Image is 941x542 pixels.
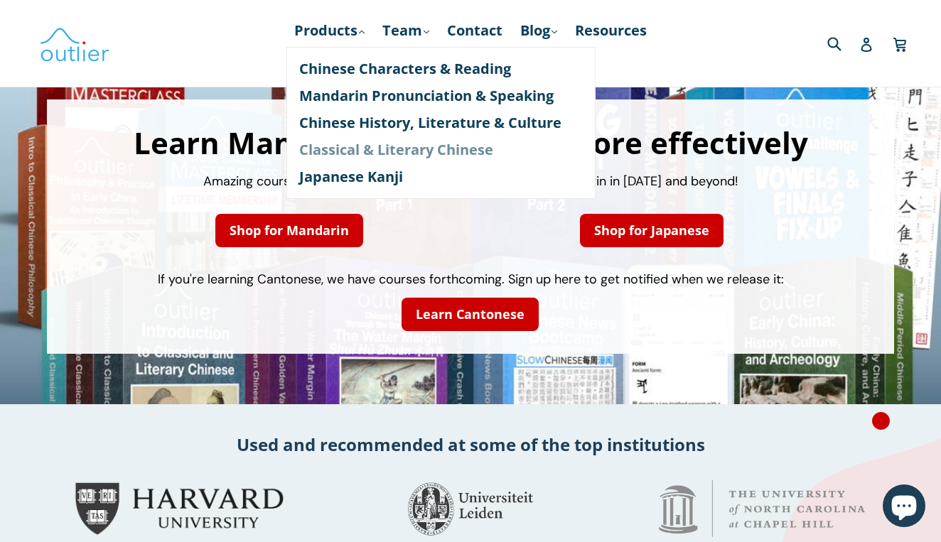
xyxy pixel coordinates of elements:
a: Learn Cantonese [402,298,539,331]
input: Search [824,28,863,58]
a: Resources [568,18,654,43]
h1: Learn Mandarin or Japanese more effectively [61,128,880,158]
a: Mandarin Pronunciation & Speaking [299,82,583,109]
a: Chinese Characters & Reading [299,55,583,82]
img: Outlier Linguistics [39,23,110,64]
a: Team [375,18,436,43]
a: Classical & Literary Chinese [299,136,583,163]
span: If you're learning Cantonese, we have courses forthcoming. Sign up here to get notified when we r... [158,271,784,288]
a: Chinese History, Literature & Culture [299,109,583,136]
a: Shop for Japanese [580,214,724,247]
a: Blog [513,18,564,43]
inbox-online-store-chat: Shopify online store chat [878,484,930,531]
a: Products [287,18,372,43]
a: Course Login [419,43,523,69]
span: Amazing courses and course packages to help you master Mandarin in [DATE] and beyond! [203,173,738,190]
a: Shop for Mandarin [215,214,363,247]
a: Japanese Kanji [299,163,583,190]
a: Contact [440,18,510,43]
